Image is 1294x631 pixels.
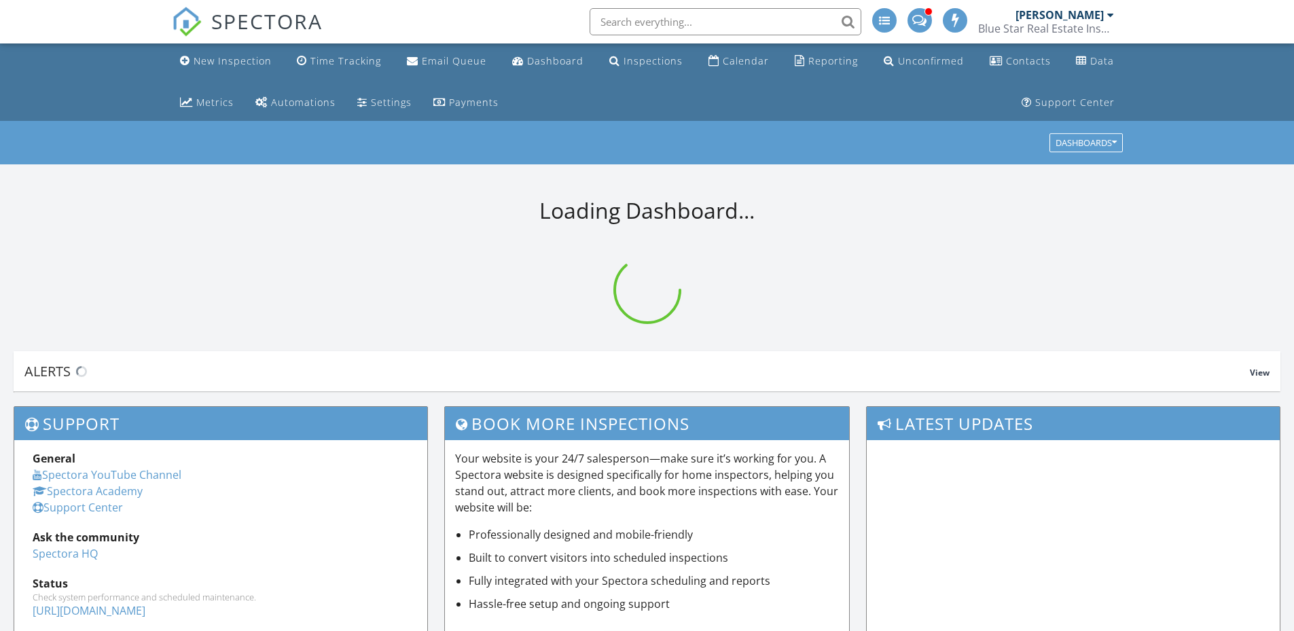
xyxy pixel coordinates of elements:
a: New Inspection [175,49,277,74]
div: Status [33,575,409,592]
div: Payments [449,96,499,109]
h3: Latest Updates [867,407,1280,440]
div: Metrics [196,96,234,109]
a: Dashboard [507,49,589,74]
a: Contacts [984,49,1056,74]
a: Spectora YouTube Channel [33,467,181,482]
a: Reporting [789,49,863,74]
div: [PERSON_NAME] [1016,8,1104,22]
li: Hassle-free setup and ongoing support [469,596,840,612]
div: Support Center [1035,96,1115,109]
span: View [1250,367,1270,378]
div: Alerts [24,362,1250,380]
div: Reporting [808,54,858,67]
strong: General [33,451,75,466]
a: Data [1071,49,1119,74]
div: New Inspection [194,54,272,67]
li: Fully integrated with your Spectora scheduling and reports [469,573,840,589]
div: Check system performance and scheduled maintenance. [33,592,409,602]
h3: Support [14,407,427,440]
a: Settings [352,90,417,115]
a: Metrics [175,90,239,115]
button: Dashboards [1049,134,1123,153]
span: SPECTORA [211,7,323,35]
div: Inspections [624,54,683,67]
a: Support Center [1016,90,1120,115]
a: Unconfirmed [878,49,969,74]
p: Your website is your 24/7 salesperson—make sure it’s working for you. A Spectora website is desig... [455,450,840,516]
div: Email Queue [422,54,486,67]
div: Dashboards [1056,139,1117,148]
a: Time Tracking [291,49,387,74]
div: Time Tracking [310,54,381,67]
a: Support Center [33,500,123,515]
div: Calendar [723,54,769,67]
a: Inspections [604,49,688,74]
div: Blue Star Real Estate Inspection Services [978,22,1114,35]
a: Email Queue [401,49,492,74]
div: Automations [271,96,336,109]
a: Payments [428,90,504,115]
div: Contacts [1006,54,1051,67]
a: SPECTORA [172,18,323,47]
h3: Book More Inspections [445,407,850,440]
input: Search everything... [590,8,861,35]
li: Built to convert visitors into scheduled inspections [469,549,840,566]
a: Spectora Academy [33,484,143,499]
a: Spectora HQ [33,546,98,561]
div: Unconfirmed [898,54,964,67]
img: The Best Home Inspection Software - Spectora [172,7,202,37]
li: Professionally designed and mobile-friendly [469,526,840,543]
div: Ask the community [33,529,409,545]
div: Data [1090,54,1114,67]
a: [URL][DOMAIN_NAME] [33,603,145,618]
a: Calendar [703,49,774,74]
a: Automations (Advanced) [250,90,341,115]
div: Settings [371,96,412,109]
div: Dashboard [527,54,583,67]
